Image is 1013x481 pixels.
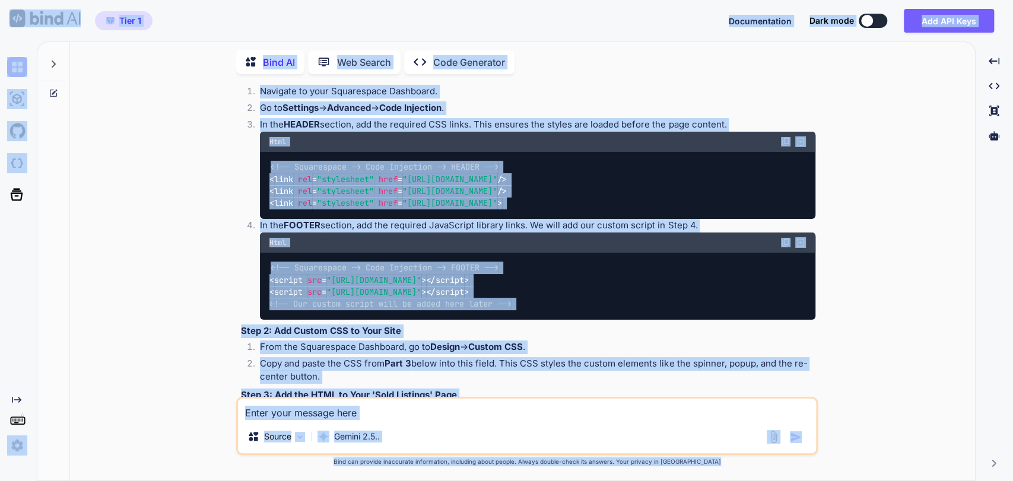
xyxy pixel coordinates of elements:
span: Html [269,238,286,247]
strong: Step 2: Add Custom CSS to Your Site [241,325,401,336]
span: src [307,286,322,297]
span: < = > [269,275,426,285]
span: rel [298,186,312,196]
img: Open in Browser [795,237,806,248]
strong: Step 3: Add the HTML to Your 'Sold Listings' Page [241,389,457,400]
img: darkCloudIdeIcon [7,153,27,173]
strong: FOOTER [284,219,320,231]
p: Web Search [337,55,391,69]
p: Bind AI [263,55,295,69]
span: href [379,198,398,209]
p: In the section, add the required CSS links. This ensures the styles are loaded before the page co... [260,118,815,132]
span: Tier 1 [119,15,141,27]
strong: Code Injection [379,102,442,113]
span: "stylesheet" [317,174,374,184]
span: script [274,286,303,297]
span: "[URL][DOMAIN_NAME]" [326,286,421,297]
p: Go to -> -> . [260,101,815,115]
span: < = = > [269,198,502,209]
span: Documentation [729,16,792,26]
strong: HEADER [284,119,320,130]
img: copy [781,238,790,247]
span: <!-- Our custom script will be added here later --> [269,299,512,310]
span: "[URL][DOMAIN_NAME]" [402,186,497,196]
span: href [379,174,398,184]
button: premiumTier 1 [95,11,153,30]
span: rel [298,174,312,184]
img: icon [790,431,802,443]
img: Open in Browser [795,136,806,147]
span: script [274,275,303,285]
p: Code Generator [433,55,505,69]
img: githubLight [7,121,27,141]
img: attachment [767,430,780,444]
img: settings [7,435,27,455]
span: Dark mode [809,15,854,27]
span: < = > [269,286,426,297]
p: Gemini 2.5.. [334,431,380,442]
strong: Custom CSS [468,341,523,352]
span: link [274,198,293,209]
strong: Design [430,341,460,352]
p: Bind can provide inaccurate information, including about people. Always double-check its answers.... [236,457,818,466]
li: Copy and paste the CSS from below into this field. This CSS styles the custom elements like the s... [250,357,815,384]
img: premium [106,17,115,24]
img: Pick Models [295,432,305,442]
strong: Advanced [327,102,371,113]
img: Gemini 2.5 Pro [317,431,329,442]
img: copy [781,137,790,146]
span: < = = /> [269,174,507,184]
span: rel [298,198,312,209]
span: href [379,186,398,196]
span: script [436,275,464,285]
span: </ > [426,275,469,285]
span: link [274,174,293,184]
img: ai-studio [7,89,27,109]
img: Bind AI [9,9,81,27]
strong: Part 3 [385,358,411,369]
li: From the Squarespace Dashboard, go to -> . [250,340,815,357]
span: Html [269,137,286,146]
p: Source [264,431,291,442]
span: "stylesheet" [317,186,374,196]
span: script [436,286,464,297]
span: link [274,186,293,196]
span: <!-- Squarespace -> Code Injection -> FOOTER --> [271,263,498,273]
span: "[URL][DOMAIN_NAME]" [402,174,497,184]
p: Navigate to your Squarespace Dashboard. [260,85,815,98]
p: In the section, add the required JavaScript library links. We will add our custom script in Step 4. [260,219,815,232]
button: Documentation [729,15,792,27]
span: </ > [426,286,469,297]
strong: Settings [282,102,319,113]
span: "[URL][DOMAIN_NAME]" [402,198,497,209]
span: <!-- Squarespace -> Code Injection -> HEADER --> [271,162,498,173]
button: Add API Keys [904,9,994,33]
span: "[URL][DOMAIN_NAME]" [326,275,421,285]
span: < = = /> [269,186,507,196]
span: src [307,275,322,285]
img: chat [7,57,27,77]
span: "stylesheet" [317,198,374,209]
